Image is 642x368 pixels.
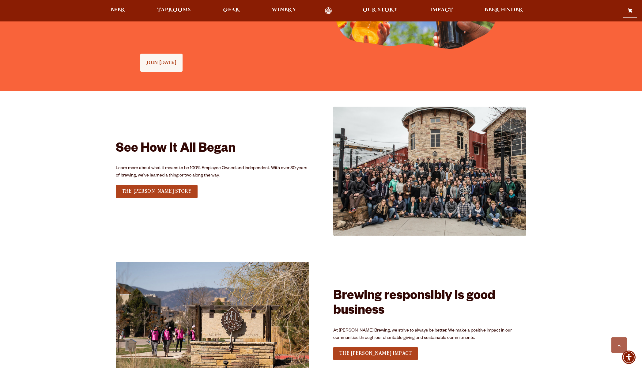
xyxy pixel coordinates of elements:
a: Beer [106,7,129,14]
a: Taprooms [153,7,195,14]
span: THE [PERSON_NAME] IMPACT [339,351,412,356]
span: Taprooms [157,8,191,13]
span: Winery [272,8,296,13]
h2: See How It All Began [116,142,309,157]
span: Our Story [363,8,398,13]
a: Impact [426,7,457,14]
div: See Our Full LineUp [116,184,198,199]
img: 2020FamPhoto [333,107,526,235]
p: Learn more about what it means to be 100% Employee Owned and independent. With over 30 years of b... [116,165,309,180]
a: THE [PERSON_NAME] STORY [116,185,198,198]
span: Beer [110,8,125,13]
span: THE [PERSON_NAME] STORY [122,188,191,194]
span: JOIN [DATE] [146,60,176,65]
a: Beer Finder [481,7,527,14]
div: See Our Full LineUp [140,49,183,73]
h2: Brewing responsibly is good business [333,290,526,319]
div: See Our Full LineUp [333,346,418,361]
span: Impact [430,8,453,13]
a: Our Story [359,7,402,14]
a: THE [PERSON_NAME] IMPACT [333,347,418,360]
a: Gear [219,7,244,14]
a: Winery [268,7,300,14]
a: Scroll to top [611,337,627,353]
div: Accessibility Menu [622,351,636,364]
span: Gear [223,8,240,13]
p: At [PERSON_NAME] Brewing, we strive to always be better. We make a positive impact in our communi... [333,327,526,342]
a: JOIN [DATE] [140,54,183,72]
span: Beer Finder [485,8,523,13]
a: Odell Home [317,7,340,14]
